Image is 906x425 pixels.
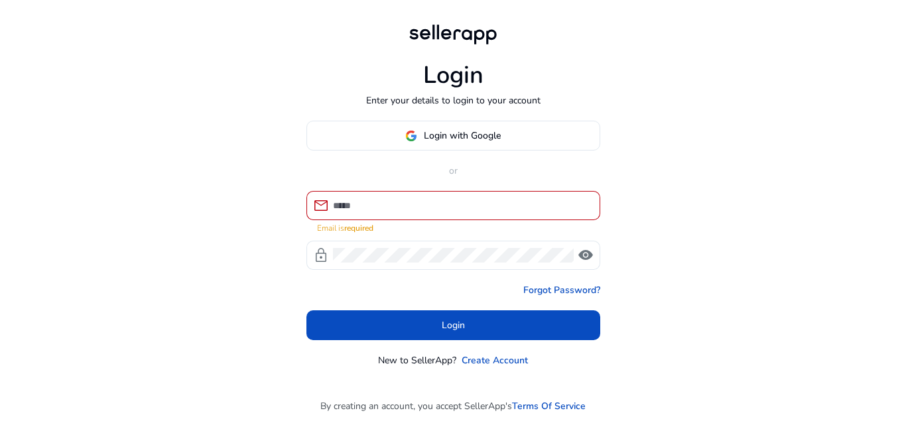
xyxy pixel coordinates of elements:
span: Login with Google [424,129,501,143]
a: Terms Of Service [512,399,586,413]
p: New to SellerApp? [378,353,456,367]
h1: Login [423,61,484,90]
a: Forgot Password? [523,283,600,297]
img: google-logo.svg [405,130,417,142]
p: Enter your details to login to your account [366,93,541,107]
p: or [306,164,600,178]
a: Create Account [462,353,528,367]
span: Login [442,318,465,332]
